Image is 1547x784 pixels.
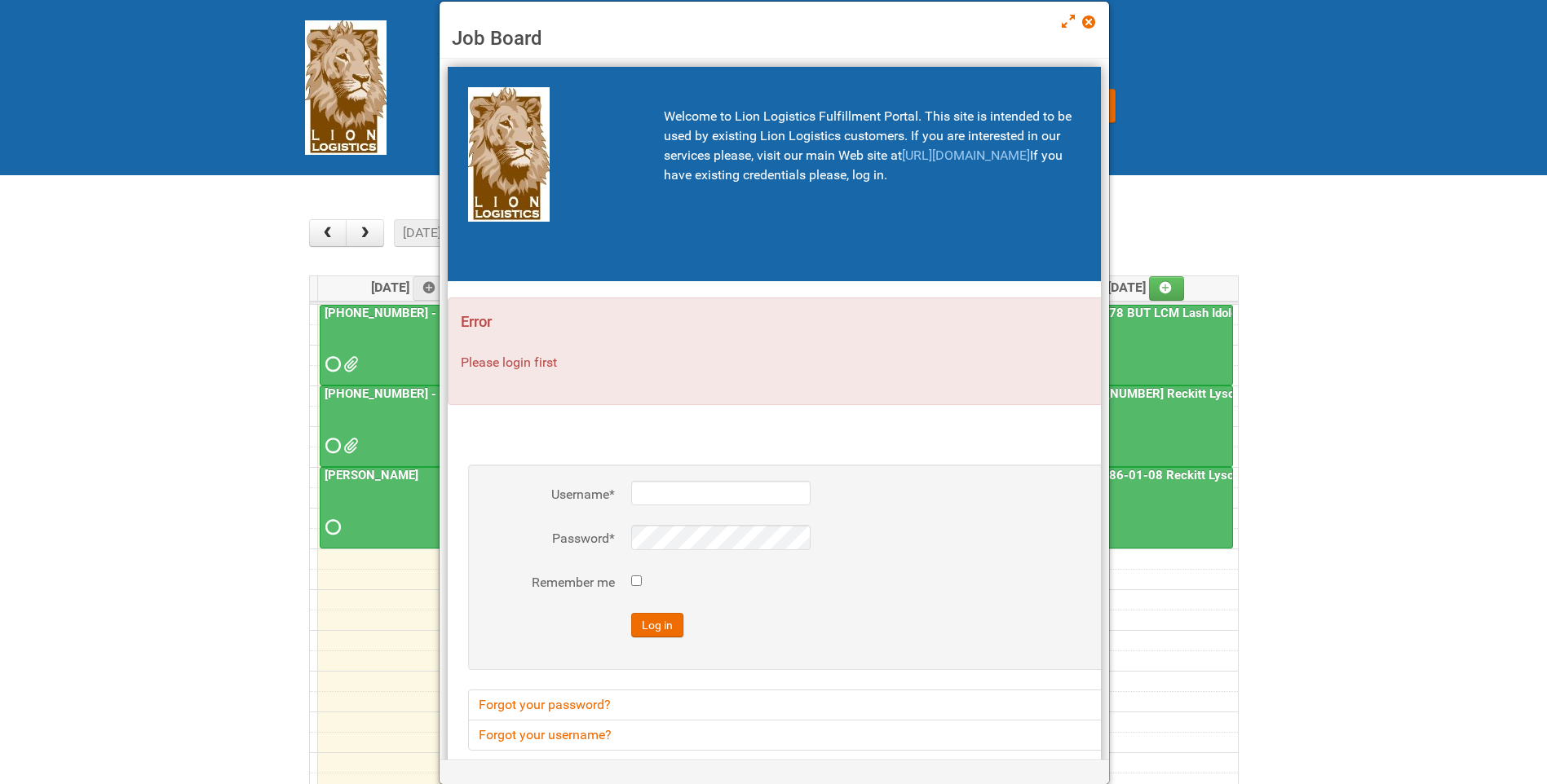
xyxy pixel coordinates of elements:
a: Lion Logistics [305,79,387,95]
img: Lion Logistics [468,87,550,222]
span: [DATE] [1107,280,1185,295]
a: [URL][DOMAIN_NAME] [902,148,1030,163]
span: Requested [325,440,337,451]
a: Forgot your username? [468,720,1406,751]
button: [DATE] [394,219,449,247]
a: Lion Logistics [468,146,550,161]
a: Add an event [1149,276,1185,301]
a: [PHONE_NUMBER] Reckitt Lysol Wipes Stage 4 - labeling day [1057,386,1401,401]
a: 25-011286-01-08 Reckitt Lysol Laundry Scented [1057,468,1334,482]
p: Welcome to Lion Logistics Fulfillment Portal. This site is intended to be used by existing Lion L... [664,107,1083,185]
h3: Job Board [452,26,1097,51]
a: 25-011286-01-08 Reckitt Lysol Laundry Scented [1055,467,1233,548]
a: [PHONE_NUMBER] - Naked Reformulation Mailing 1 PHOTOS [320,385,497,467]
button: Log in [631,613,683,637]
a: 25-058978 BUT LCM Lash Idole US / Retest [1057,306,1307,320]
h4: Error [461,311,1413,333]
a: [PHONE_NUMBER] Reckitt Lysol Wipes Stage 4 - labeling day [1055,385,1233,467]
label: Password [484,529,615,548]
label: Remember me [484,573,615,592]
span: Requested [325,359,337,370]
p: Please login first [461,353,1413,372]
span: Lion25-055556-01_LABELS_03Oct25.xlsx MOR - 25-055556-01.xlsm G147.png G258.png G369.png M147.png ... [343,359,355,370]
a: Add an event [413,276,449,301]
label: Username [484,485,615,504]
span: Requested [325,522,337,533]
a: [PHONE_NUMBER] - Naked Reformulation Mailing 1 [321,306,612,320]
a: [PERSON_NAME] [320,467,497,548]
span: [DATE] [371,280,449,295]
a: Forgot your password? [468,689,1406,720]
span: GROUP 1001.jpg GROUP 1001 (2)1.jpg GROUP 1001 (3)1.jpg GROUP 1001 (4)1.jpg GROUP 1001 (5)1.jpg GR... [343,440,355,451]
a: [PERSON_NAME] [321,468,422,482]
img: Lion Logistics [305,20,387,155]
a: 25-058978 BUT LCM Lash Idole US / Retest [1055,305,1233,386]
a: [PHONE_NUMBER] - Naked Reformulation Mailing 1 [320,305,497,386]
a: [PHONE_NUMBER] - Naked Reformulation Mailing 1 PHOTOS [321,386,663,401]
